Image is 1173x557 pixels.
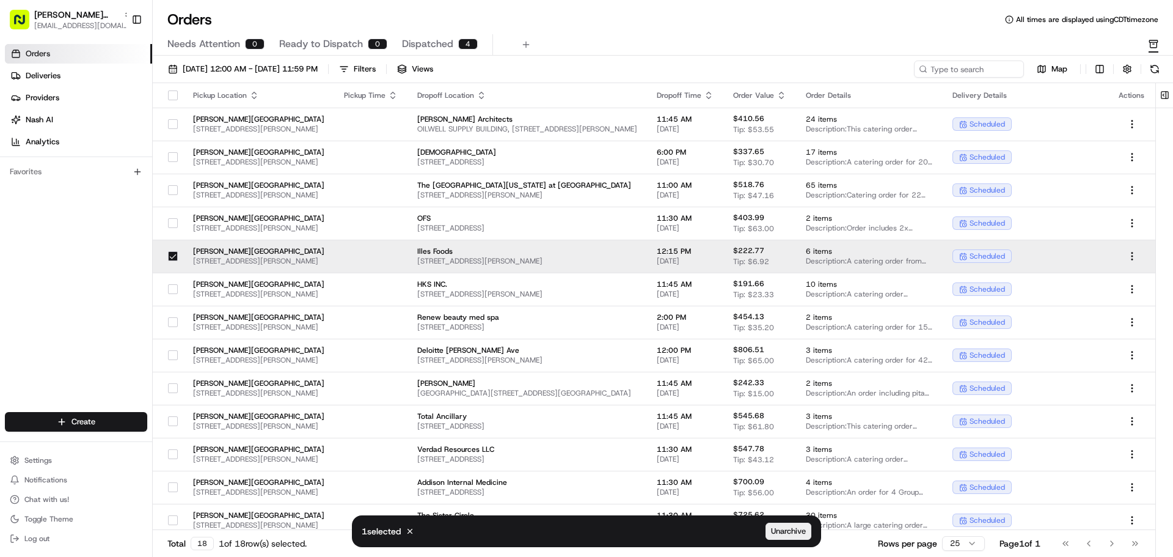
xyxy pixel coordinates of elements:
span: [PERSON_NAME][GEOGRAPHIC_DATA] [193,114,324,124]
span: Unarchive [771,526,806,537]
p: Rows per page [878,537,937,550]
a: Deliveries [5,66,152,86]
button: Filters [334,61,381,78]
button: Start new chat [208,120,222,135]
span: [PERSON_NAME][GEOGRAPHIC_DATA] [193,444,324,454]
span: 11:30 AM [657,511,714,520]
span: [PERSON_NAME][GEOGRAPHIC_DATA] [38,223,166,232]
div: 📗 [12,275,22,284]
div: Pickup Location [193,90,324,100]
span: [DATE] 12:00 AM - [DATE] 11:59 PM [183,64,318,75]
input: Type to search [914,61,1024,78]
span: [PERSON_NAME][GEOGRAPHIC_DATA] [193,478,324,487]
span: [STREET_ADDRESS][PERSON_NAME] [193,190,324,200]
a: Powered byPylon [86,303,148,312]
span: Notifications [24,475,67,485]
button: [EMAIL_ADDRESS][DOMAIN_NAME] [34,21,132,31]
span: Needs Attention [167,37,240,51]
span: Knowledge Base [24,273,93,286]
div: 💻 [103,275,113,284]
a: 💻API Documentation [98,268,201,290]
span: scheduled [970,515,1005,525]
span: Description: A catering order for 20 people, including a Group Bowl Bar with grilled chicken and ... [806,157,933,167]
span: [PERSON_NAME] [417,378,637,388]
span: Description: An order for 4 Group Bowl Bars with various toppings and sides, including Saffron Ba... [806,487,933,497]
span: [DEMOGRAPHIC_DATA] [417,147,637,157]
span: scheduled [970,185,1005,195]
span: [STREET_ADDRESS][PERSON_NAME] [417,190,637,200]
span: Addison Internal Medicine [417,478,637,487]
span: [STREET_ADDRESS][PERSON_NAME] [417,256,637,266]
img: 4920774857489_3d7f54699973ba98c624_72.jpg [26,117,48,139]
span: Description: A catering order including multiple Falafel Crunch Bowls, Steak + Harissa, Greek Sal... [806,289,933,299]
span: Orders [26,48,50,59]
span: $700.09 [733,477,764,487]
span: [STREET_ADDRESS][PERSON_NAME] [193,223,324,233]
span: OILWELL SUPPLY BUILDING, [STREET_ADDRESS][PERSON_NAME] [417,124,637,134]
div: Actions [1119,90,1146,100]
div: 0 [368,39,387,50]
span: The Sister Circle [417,511,637,520]
span: Description: Catering order for 22 people, including various Chicken + Rice and Falafel Crunch Bo... [806,190,933,200]
span: Nash AI [26,114,53,125]
div: Filters [354,64,376,75]
span: Analytics [26,136,59,147]
span: $545.68 [733,411,764,421]
span: [PERSON_NAME][GEOGRAPHIC_DATA] [193,378,324,388]
div: Order Details [806,90,933,100]
span: scheduled [970,449,1005,459]
div: Page 1 of 1 [999,537,1040,550]
span: 11:45 AM [657,411,714,421]
span: Log out [24,534,49,544]
span: $403.99 [733,213,764,223]
a: Nash AI [5,110,152,130]
span: $454.13 [733,312,764,322]
span: 11:30 AM [657,444,714,454]
span: Description: This catering order includes 10 cookies, a Group Bowl Bar with Grilled Chicken, and ... [806,421,933,431]
div: Past conversations [12,159,82,169]
span: [DATE] [657,388,714,398]
div: 4 [458,39,478,50]
span: [DATE] [657,223,714,233]
span: scheduled [970,251,1005,261]
div: 0 [245,39,265,50]
span: $725.62 [733,510,764,520]
span: [STREET_ADDRESS] [417,322,637,332]
span: Description: A catering order consisting of assorted dips and chips, a falafel group bowl bar, an... [806,454,933,464]
span: 12:15 PM [657,246,714,256]
span: scheduled [970,482,1005,492]
span: $337.65 [733,147,764,157]
span: 3 items [806,345,933,355]
span: 4 items [806,478,933,487]
span: scheduled [970,284,1005,294]
span: scheduled [970,119,1005,129]
span: [STREET_ADDRESS][PERSON_NAME] [417,355,637,365]
span: Pylon [122,303,148,312]
button: Settings [5,452,147,469]
span: [STREET_ADDRESS] [417,454,637,464]
div: We're available if you need us! [55,129,168,139]
span: [DATE] [657,256,714,266]
span: All times are displayed using CDT timezone [1016,15,1158,24]
button: Views [392,61,439,78]
span: Map [1051,64,1067,75]
span: OFS [417,213,637,223]
span: • [169,223,173,232]
span: Verdad Resources LLC [417,444,637,454]
div: Total [167,537,214,550]
span: [DATE] [657,190,714,200]
span: [GEOGRAPHIC_DATA][STREET_ADDRESS][GEOGRAPHIC_DATA] [417,388,637,398]
span: [STREET_ADDRESS][PERSON_NAME] [193,124,324,134]
span: [STREET_ADDRESS] [417,487,637,497]
a: 📗Knowledge Base [7,268,98,290]
span: scheduled [970,416,1005,426]
span: Tip: $15.00 [733,389,774,399]
span: 11:30 AM [657,213,714,223]
span: 10 items [806,279,933,289]
a: Providers [5,88,152,108]
span: [PERSON_NAME][GEOGRAPHIC_DATA] [193,213,324,223]
span: [PERSON_NAME][GEOGRAPHIC_DATA] [193,511,324,520]
span: [PERSON_NAME][GEOGRAPHIC_DATA] [193,147,324,157]
span: • [101,190,106,199]
span: [STREET_ADDRESS][PERSON_NAME] [193,520,324,530]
